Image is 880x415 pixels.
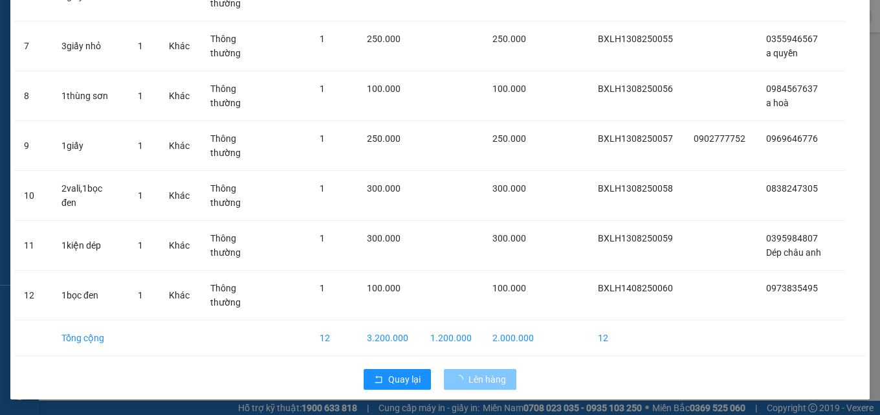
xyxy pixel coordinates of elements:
[14,171,51,221] td: 10
[51,71,127,121] td: 1thùng sơn
[51,320,127,356] td: Tổng cộng
[420,320,482,356] td: 1.200.000
[51,171,127,221] td: 2vali,1bọc đen
[357,320,420,356] td: 3.200.000
[138,91,143,101] span: 1
[159,21,200,71] td: Khác
[320,283,325,293] span: 1
[200,171,265,221] td: Thông thường
[367,84,401,94] span: 100.000
[492,84,526,94] span: 100.000
[138,190,143,201] span: 1
[364,369,431,390] button: rollbackQuay lại
[138,240,143,251] span: 1
[159,71,200,121] td: Khác
[159,171,200,221] td: Khác
[159,271,200,320] td: Khác
[388,372,421,387] span: Quay lại
[598,34,673,44] span: BXLH1308250055
[766,247,821,258] span: Dép châu anh
[598,84,673,94] span: BXLH1308250056
[138,41,143,51] span: 1
[200,221,265,271] td: Thông thường
[159,121,200,171] td: Khác
[51,121,127,171] td: 1giấy
[367,183,401,194] span: 300.000
[588,320,683,356] td: 12
[138,140,143,151] span: 1
[200,271,265,320] td: Thông thường
[367,283,401,293] span: 100.000
[766,48,798,58] span: a quyền
[444,369,516,390] button: Lên hàng
[200,21,265,71] td: Thông thường
[138,290,143,300] span: 1
[320,133,325,144] span: 1
[492,233,526,243] span: 300.000
[367,233,401,243] span: 300.000
[367,133,401,144] span: 250.000
[694,133,745,144] span: 0902777752
[374,375,383,385] span: rollback
[766,84,818,94] span: 0984567637
[367,34,401,44] span: 250.000
[320,34,325,44] span: 1
[766,283,818,293] span: 0973835495
[766,98,789,108] span: a hoà
[14,121,51,171] td: 9
[492,183,526,194] span: 300.000
[159,221,200,271] td: Khác
[766,133,818,144] span: 0969646776
[598,233,673,243] span: BXLH1308250059
[51,21,127,71] td: 3giấy nhỏ
[492,34,526,44] span: 250.000
[14,271,51,320] td: 12
[492,283,526,293] span: 100.000
[51,271,127,320] td: 1bọc đen
[14,221,51,271] td: 11
[200,71,265,121] td: Thông thường
[482,320,544,356] td: 2.000.000
[14,21,51,71] td: 7
[766,34,818,44] span: 0355946567
[320,233,325,243] span: 1
[598,133,673,144] span: BXLH1308250057
[320,84,325,94] span: 1
[598,283,673,293] span: BXLH1408250060
[51,221,127,271] td: 1kiện dép
[309,320,357,356] td: 12
[320,183,325,194] span: 1
[598,183,673,194] span: BXLH1308250058
[492,133,526,144] span: 250.000
[468,372,506,387] span: Lên hàng
[14,71,51,121] td: 8
[200,121,265,171] td: Thông thường
[766,183,818,194] span: 0838247305
[454,375,468,384] span: loading
[766,233,818,243] span: 0395984807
